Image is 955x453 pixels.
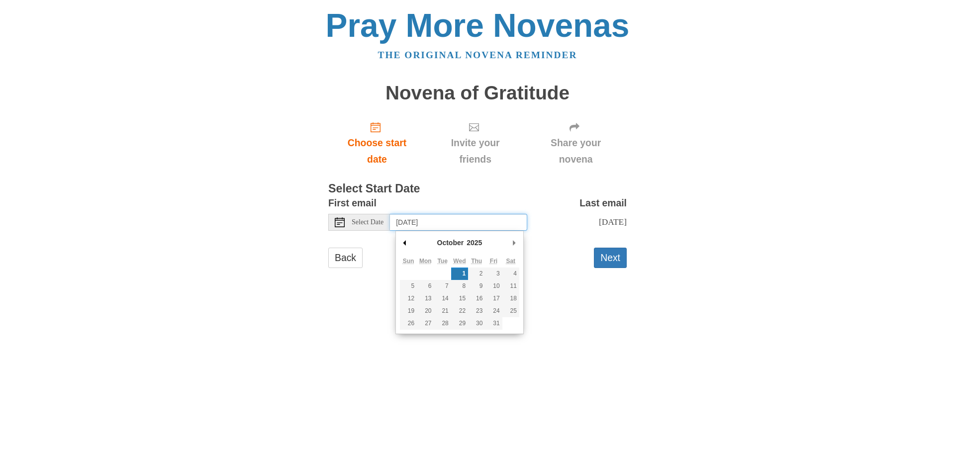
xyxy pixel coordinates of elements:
button: 18 [502,292,519,305]
button: 1 [451,268,468,280]
button: 13 [417,292,434,305]
div: October [436,235,466,250]
button: Next Month [509,235,519,250]
button: 3 [485,268,502,280]
button: 14 [434,292,451,305]
span: [DATE] [599,217,627,227]
h1: Novena of Gratitude [328,83,627,104]
span: Invite your friends [436,135,515,168]
button: 4 [502,268,519,280]
button: 7 [434,280,451,292]
button: 6 [417,280,434,292]
div: 2025 [465,235,483,250]
a: Pray More Novenas [326,7,630,44]
h3: Select Start Date [328,182,627,195]
button: 30 [468,317,485,330]
abbr: Thursday [471,258,482,265]
a: Back [328,248,363,268]
span: Select Date [352,219,383,226]
button: 31 [485,317,502,330]
a: The original novena reminder [378,50,577,60]
abbr: Tuesday [437,258,447,265]
abbr: Sunday [403,258,414,265]
button: 28 [434,317,451,330]
button: Next [594,248,627,268]
abbr: Wednesday [453,258,466,265]
span: Share your novena [535,135,617,168]
div: Click "Next" to confirm your start date first. [426,113,525,173]
a: Choose start date [328,113,426,173]
button: 2 [468,268,485,280]
button: 24 [485,305,502,317]
button: 27 [417,317,434,330]
button: 22 [451,305,468,317]
button: Previous Month [400,235,410,250]
label: First email [328,195,377,211]
button: 11 [502,280,519,292]
button: 8 [451,280,468,292]
abbr: Saturday [506,258,515,265]
span: Choose start date [338,135,416,168]
button: 12 [400,292,417,305]
button: 20 [417,305,434,317]
button: 21 [434,305,451,317]
button: 9 [468,280,485,292]
button: 17 [485,292,502,305]
button: 29 [451,317,468,330]
button: 5 [400,280,417,292]
label: Last email [579,195,627,211]
div: Click "Next" to confirm your start date first. [525,113,627,173]
button: 19 [400,305,417,317]
button: 26 [400,317,417,330]
input: Use the arrow keys to pick a date [390,214,527,231]
button: 23 [468,305,485,317]
button: 25 [502,305,519,317]
button: 16 [468,292,485,305]
button: 10 [485,280,502,292]
abbr: Monday [419,258,432,265]
abbr: Friday [490,258,497,265]
button: 15 [451,292,468,305]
